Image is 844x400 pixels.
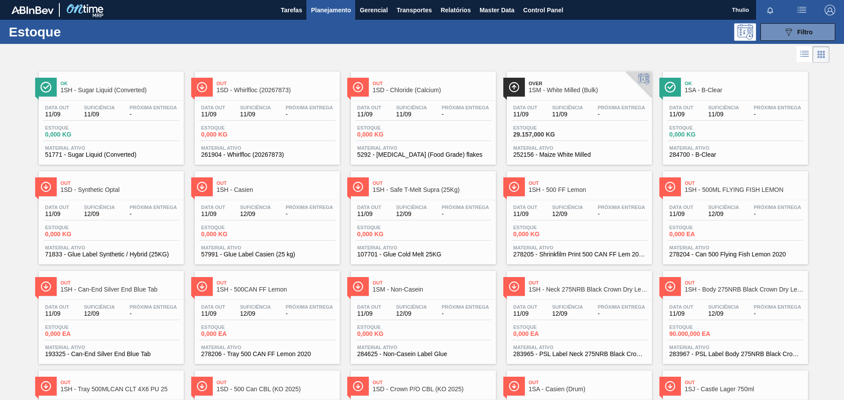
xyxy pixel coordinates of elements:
[656,264,812,364] a: ÍconeOut1SH - Body 275NRB Black Crown Dry LemonData out11/09Suficiência12/09Próxima Entrega-Estoq...
[513,225,575,230] span: Estoque
[201,145,333,151] span: Material ativo
[357,251,489,258] span: 107701 - Glue Cold Melt 25KG
[45,145,177,151] span: Material ativo
[45,351,177,357] span: 193325 - Can-End Silver End Blue Tab
[40,281,51,292] img: Ícone
[656,65,812,165] a: ÍconeOk1SA - B-ClearData out11/09Suficiência11/09Próxima Entrega-Estoque0,000 KGMaterial ativo284...
[130,105,177,110] span: Próxima Entrega
[201,111,226,118] span: 11/09
[598,310,645,317] span: -
[84,211,115,217] span: 12/09
[396,105,427,110] span: Suficiência
[552,205,583,210] span: Suficiência
[529,180,648,186] span: Out
[509,181,520,192] img: Ícone
[45,225,107,230] span: Estoque
[509,281,520,292] img: Ícone
[61,180,179,186] span: Out
[513,251,645,258] span: 278205 - Shrinkfilm Print 500 CAN FF Lem 2020
[201,345,333,350] span: Material ativo
[32,165,188,264] a: ÍconeOut1SD - Synthetic OptalData out11/09Suficiência12/09Próxima Entrega-Estoque0,000 KGMaterial...
[217,286,335,293] span: 1SH - 500CAN FF Lemon
[685,280,804,285] span: Out
[513,310,538,317] span: 11/09
[357,205,382,210] span: Data out
[813,46,829,63] div: Visão em Cards
[217,87,335,94] span: 1SD - Whirlfloc (20267873)
[665,381,676,392] img: Ícone
[130,310,177,317] span: -
[529,280,648,285] span: Out
[240,111,271,118] span: 11/09
[754,205,801,210] span: Próxima Entrega
[373,87,491,94] span: 1SD - Chloride (Calcium)
[45,131,107,138] span: 0,000 KG
[353,381,364,392] img: Ícone
[552,304,583,310] span: Suficiência
[201,125,263,130] span: Estoque
[130,205,177,210] span: Próxima Entrega
[529,81,648,86] span: Over
[513,231,575,238] span: 0,000 KG
[513,331,575,337] span: 0,000 EA
[685,380,804,385] span: Out
[61,87,179,94] span: 1SH - Sugar Liquid (Converted)
[217,187,335,193] span: 1SH - Casien
[529,380,648,385] span: Out
[201,331,263,337] span: 0,000 EA
[217,180,335,186] span: Out
[598,304,645,310] span: Próxima Entrega
[685,180,804,186] span: Out
[357,345,489,350] span: Material ativo
[513,145,645,151] span: Material ativo
[240,105,271,110] span: Suficiência
[130,304,177,310] span: Próxima Entrega
[669,324,731,330] span: Estoque
[598,205,645,210] span: Próxima Entrega
[357,331,419,337] span: 0,000 KG
[45,211,69,217] span: 11/09
[240,304,271,310] span: Suficiência
[513,324,575,330] span: Estoque
[201,351,333,357] span: 278206 - Tray 500 CAN FF Lemon 2020
[353,281,364,292] img: Ícone
[188,264,344,364] a: ÍconeOut1SH - 500CAN FF LemonData out11/09Suficiência12/09Próxima Entrega-Estoque0,000 EAMaterial...
[130,211,177,217] span: -
[708,105,739,110] span: Suficiência
[196,82,207,93] img: Ícone
[665,281,676,292] img: Ícone
[61,386,179,393] span: 1SH - Tray 500MLCAN CLT 4X6 PU 25
[201,225,263,230] span: Estoque
[513,131,575,138] span: 29.157,000 KG
[797,46,813,63] div: Visão em Lista
[669,225,731,230] span: Estoque
[61,286,179,293] span: 1SH - Can-End Silver End Blue Tab
[665,82,676,93] img: Ícone
[357,304,382,310] span: Data out
[240,205,271,210] span: Suficiência
[84,310,115,317] span: 12/09
[513,345,645,350] span: Material ativo
[373,380,491,385] span: Out
[45,125,107,130] span: Estoque
[440,5,470,15] span: Relatórios
[669,310,694,317] span: 11/09
[286,105,333,110] span: Próxima Entrega
[656,165,812,264] a: ÍconeOut1SH - 500ML FLYING FISH LEMONData out11/09Suficiência12/09Próxima Entrega-Estoque0,000 EA...
[598,211,645,217] span: -
[442,310,489,317] span: -
[685,81,804,86] span: Ok
[357,351,489,357] span: 284625 - Non-Casein Label Glue
[669,125,731,130] span: Estoque
[344,165,500,264] a: ÍconeOut1SH - Safe T-Melt Supra (25Kg)Data out11/09Suficiência12/09Próxima Entrega-Estoque0,000 K...
[442,105,489,110] span: Próxima Entrega
[357,151,489,158] span: 5292 - Calcium Chloride (Food Grade) flakes
[201,231,263,238] span: 0,000 KG
[396,304,427,310] span: Suficiência
[357,111,382,118] span: 11/09
[84,105,115,110] span: Suficiência
[286,304,333,310] span: Próxima Entrega
[217,386,335,393] span: 1SD - 500 Can CBL (KO 2025)
[281,5,302,15] span: Tarefas
[373,187,491,193] span: 1SH - Safe T-Melt Supra (25Kg)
